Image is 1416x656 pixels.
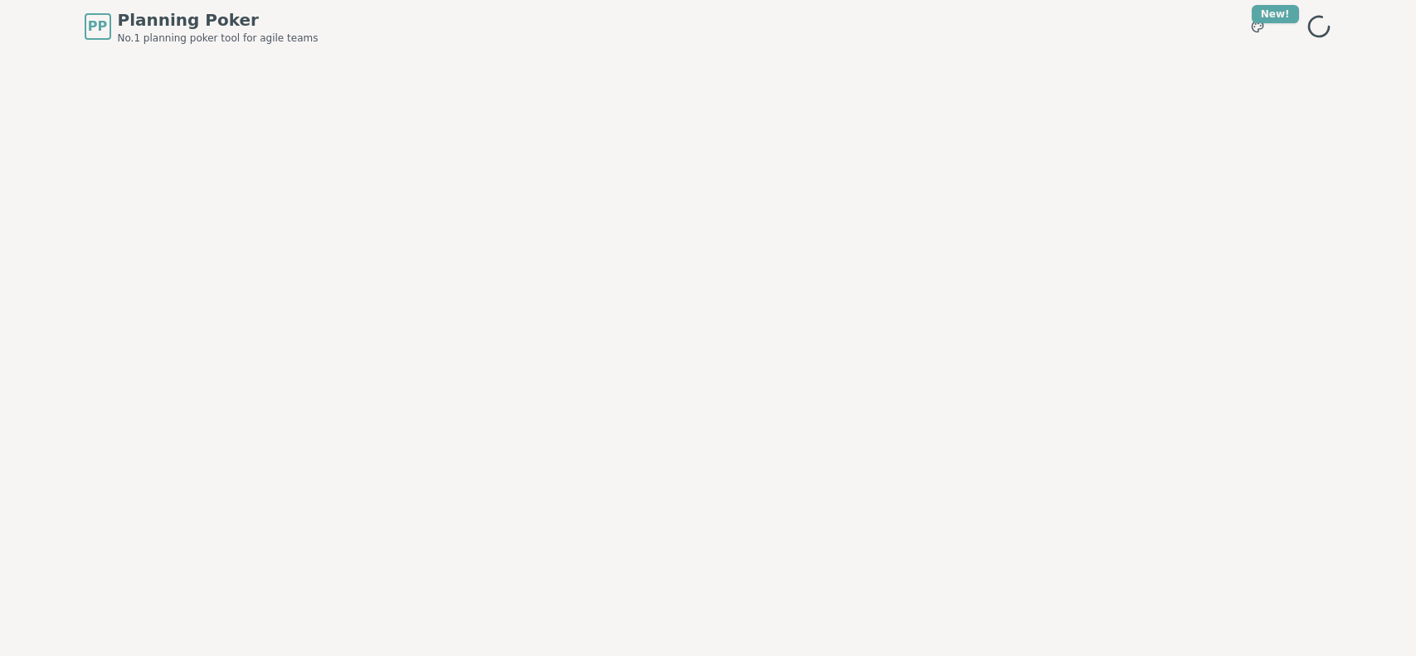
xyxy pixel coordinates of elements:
button: New! [1243,12,1272,41]
span: No.1 planning poker tool for agile teams [118,32,319,45]
div: New! [1252,5,1299,23]
span: PP [88,17,107,36]
a: PPPlanning PokerNo.1 planning poker tool for agile teams [85,8,319,45]
span: Planning Poker [118,8,319,32]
